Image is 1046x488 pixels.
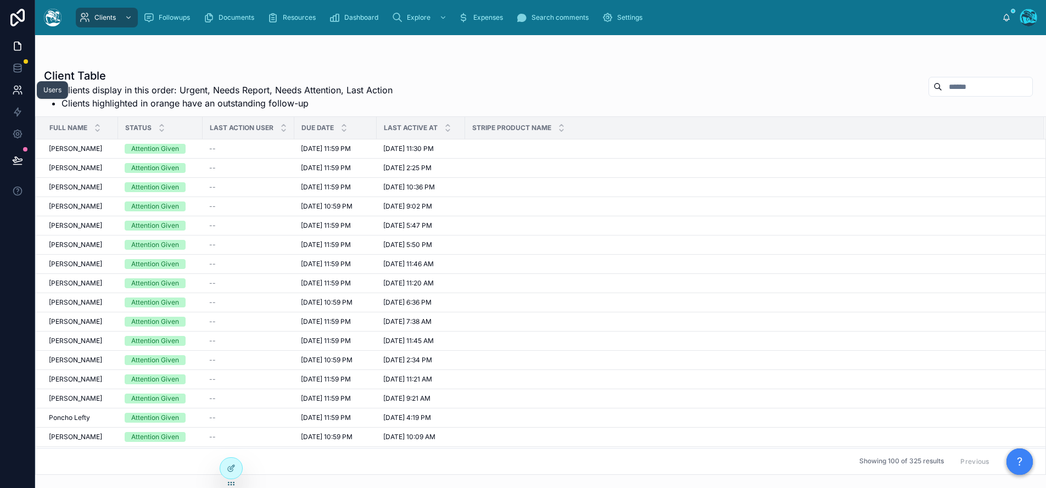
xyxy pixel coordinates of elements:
[383,336,458,345] a: [DATE] 11:45 AM
[209,221,216,230] span: --
[283,13,316,22] span: Resources
[617,13,642,22] span: Settings
[301,202,370,211] a: [DATE] 10:59 PM
[209,375,216,384] span: --
[131,240,179,250] div: Attention Given
[125,163,196,173] a: Attention Given
[159,13,190,22] span: Followups
[301,413,351,422] span: [DATE] 11:59 PM
[301,394,351,403] span: [DATE] 11:59 PM
[209,240,288,249] a: --
[1002,453,1032,470] button: Next
[209,144,288,153] a: --
[472,124,551,132] span: Stripe Product Name
[44,9,61,26] img: App logo
[209,394,288,403] a: --
[301,260,370,268] a: [DATE] 11:59 PM
[44,68,393,83] h1: Client Table
[209,164,288,172] a: --
[49,221,111,230] a: [PERSON_NAME]
[76,8,138,27] a: Clients
[383,279,458,288] a: [DATE] 11:20 AM
[209,433,288,441] a: --
[61,83,393,97] li: Clients display in this order: Urgent, Needs Report, Needs Attention, Last Action
[209,260,216,268] span: --
[125,317,196,327] a: Attention Given
[131,336,179,346] div: Attention Given
[301,124,334,132] span: Due Date
[125,432,196,442] a: Attention Given
[209,394,216,403] span: --
[455,8,511,27] a: Expenses
[209,240,216,249] span: --
[131,374,179,384] div: Attention Given
[383,356,458,364] a: [DATE] 2:34 PM
[383,183,435,192] span: [DATE] 10:36 PM
[131,182,179,192] div: Attention Given
[49,298,111,307] a: [PERSON_NAME]
[49,336,111,345] a: [PERSON_NAME]
[301,260,351,268] span: [DATE] 11:59 PM
[125,355,196,365] a: Attention Given
[383,144,458,153] a: [DATE] 11:30 PM
[209,356,216,364] span: --
[49,394,111,403] a: [PERSON_NAME]
[513,8,596,27] a: Search comments
[383,317,458,326] a: [DATE] 7:38 AM
[49,183,102,192] span: [PERSON_NAME]
[264,8,323,27] a: Resources
[125,221,196,231] a: Attention Given
[407,13,430,22] span: Explore
[94,13,116,22] span: Clients
[49,221,102,230] span: [PERSON_NAME]
[131,355,179,365] div: Attention Given
[383,240,458,249] a: [DATE] 5:50 PM
[344,13,378,22] span: Dashboard
[209,144,216,153] span: --
[301,336,370,345] a: [DATE] 11:59 PM
[125,298,196,307] a: Attention Given
[131,413,179,423] div: Attention Given
[49,260,111,268] a: [PERSON_NAME]
[49,279,111,288] a: [PERSON_NAME]
[131,298,179,307] div: Attention Given
[209,298,216,307] span: --
[383,221,432,230] span: [DATE] 5:47 PM
[125,124,152,132] span: Status
[49,279,102,288] span: [PERSON_NAME]
[383,356,432,364] span: [DATE] 2:34 PM
[301,221,370,230] a: [DATE] 11:59 PM
[49,413,90,422] span: Poncho Lefty
[326,8,386,27] a: Dashboard
[383,279,434,288] span: [DATE] 11:20 AM
[49,144,102,153] span: [PERSON_NAME]
[131,259,179,269] div: Attention Given
[125,144,196,154] a: Attention Given
[49,164,111,172] a: [PERSON_NAME]
[49,317,111,326] a: [PERSON_NAME]
[383,164,458,172] a: [DATE] 2:25 PM
[49,202,102,211] span: [PERSON_NAME]
[383,221,458,230] a: [DATE] 5:47 PM
[200,8,262,27] a: Documents
[125,201,196,211] a: Attention Given
[301,356,353,364] span: [DATE] 10:59 PM
[301,317,370,326] a: [DATE] 11:59 PM
[49,356,111,364] a: [PERSON_NAME]
[301,164,351,172] span: [DATE] 11:59 PM
[598,8,650,27] a: Settings
[383,164,432,172] span: [DATE] 2:25 PM
[301,298,353,307] span: [DATE] 10:59 PM
[49,375,102,384] span: [PERSON_NAME]
[131,317,179,327] div: Attention Given
[209,375,288,384] a: --
[301,144,370,153] a: [DATE] 11:59 PM
[301,375,370,384] a: [DATE] 11:59 PM
[209,336,288,345] a: --
[43,86,61,94] div: Users
[209,317,288,326] a: --
[131,163,179,173] div: Attention Given
[49,240,111,249] a: [PERSON_NAME]
[209,221,288,230] a: --
[125,182,196,192] a: Attention Given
